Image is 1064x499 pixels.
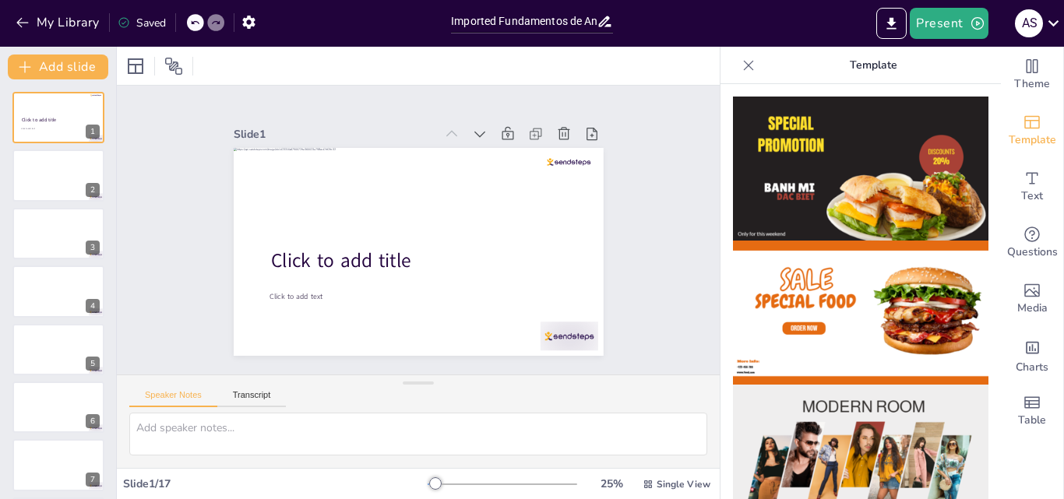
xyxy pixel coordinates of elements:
[1001,159,1063,215] div: Add text boxes
[657,478,710,490] span: Single View
[86,241,100,255] div: 3
[12,208,104,259] div: 3
[330,277,476,437] div: Slide 1
[1021,188,1043,205] span: Text
[129,390,217,407] button: Speaker Notes
[1015,8,1043,39] button: A S
[8,54,108,79] button: Add slide
[12,381,104,433] div: 6
[876,8,907,39] button: Export to PowerPoint
[1001,327,1063,383] div: Add charts and graphs
[21,128,34,130] span: Click to add text
[1017,300,1048,317] span: Media
[86,299,100,313] div: 4
[733,97,988,241] img: thumb-1.png
[451,10,597,33] input: Insert title
[12,439,104,490] div: 7
[593,476,630,491] div: 25 %
[733,241,988,385] img: thumb-2.png
[86,125,100,139] div: 1
[12,265,104,317] div: 4
[1001,103,1063,159] div: Add ready made slides
[86,414,100,428] div: 6
[118,16,166,30] div: Saved
[1014,76,1050,93] span: Theme
[1015,9,1043,37] div: A S
[1018,412,1046,429] span: Table
[123,54,148,79] div: Layout
[86,183,100,197] div: 2
[761,47,985,84] p: Template
[1001,383,1063,439] div: Add a table
[12,92,104,143] div: 1
[1009,132,1056,149] span: Template
[1007,244,1058,261] span: Questions
[528,254,571,300] span: Click to add text
[217,390,287,407] button: Transcript
[123,476,428,491] div: Slide 1 / 17
[1001,215,1063,271] div: Get real-time input from your audience
[86,357,100,371] div: 5
[910,8,988,39] button: Present
[86,473,100,487] div: 7
[12,149,104,201] div: 2
[436,206,550,329] span: Click to add title
[164,57,183,76] span: Position
[1001,271,1063,327] div: Add images, graphics, shapes or video
[22,117,57,123] span: Click to add title
[12,10,106,35] button: My Library
[12,324,104,375] div: 5
[1001,47,1063,103] div: Change the overall theme
[1016,359,1048,376] span: Charts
